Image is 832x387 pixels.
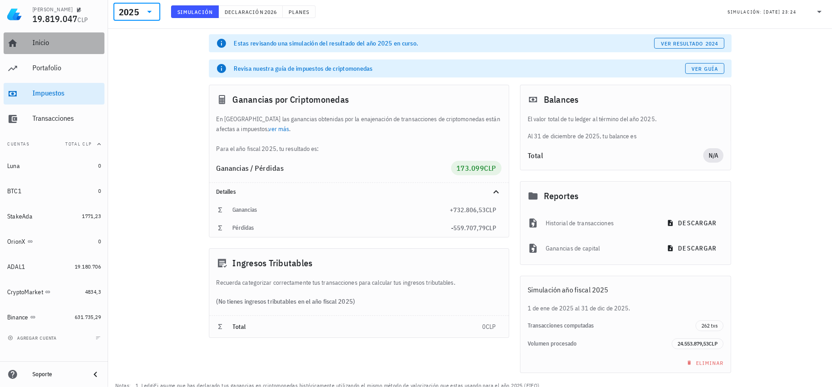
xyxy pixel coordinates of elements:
span: 0 [98,187,101,194]
span: CLP [486,206,496,214]
a: Portafolio [4,58,104,79]
div: [PERSON_NAME] [32,6,72,13]
span: Declaración [224,9,264,15]
div: Detalles [217,188,480,196]
div: Al 31 de diciembre de 2025, tu balance es [520,114,731,141]
span: descargar [669,219,716,227]
span: Ver guía [691,65,718,72]
div: Estas revisando una simulación del resultado del año 2025 en curso. [234,39,655,48]
span: ver resultado 2024 [660,40,718,47]
div: (No tienes ingresos tributables en el año fiscal 2025) [209,287,509,315]
div: Historial de transacciones [546,213,654,233]
div: En [GEOGRAPHIC_DATA] las ganancias obtenidas por la enajenación de transacciones de criptomonedas... [209,114,509,154]
button: Simulación [171,5,219,18]
a: Luna 0 [4,155,104,177]
span: 262 txs [701,321,718,331]
span: 0 [482,323,486,331]
span: 173.099 [457,164,484,173]
span: CLP [78,16,88,24]
span: 19.819.047 [32,13,78,25]
span: Total CLP [65,141,92,147]
div: 2025 [119,8,139,17]
span: CLP [486,224,496,232]
div: Total [528,152,703,159]
div: OrionX [7,238,26,246]
button: agregar cuenta [5,333,61,342]
div: ADAL1 [7,263,25,271]
a: BTC1 0 [4,180,104,202]
span: descargar [669,244,716,252]
a: CryptoMarket 4834,3 [4,281,104,303]
a: Binance 631.735,29 [4,306,104,328]
button: Eliminar [681,356,728,369]
span: 631.735,29 [75,314,101,320]
a: ver más [269,125,289,133]
span: 19.180.706 [75,263,101,270]
div: Reportes [520,182,731,210]
div: Inicio [32,38,101,47]
div: 1 de ene de 2025 al 31 de dic de 2025. [520,303,731,313]
span: -559.707,79 [451,224,486,232]
span: N/A [709,148,719,163]
div: Portafolio [32,64,101,72]
div: Transacciones [32,114,101,123]
div: Luna [7,162,20,170]
div: Binance [7,314,28,321]
p: El valor total de tu ledger al término del año 2025. [528,114,724,124]
a: Inicio [4,32,104,54]
div: Simulación: [728,6,764,18]
button: ver resultado 2024 [654,38,724,49]
span: CLP [709,340,718,347]
a: Ver guía [685,63,724,74]
a: Impuestos [4,83,104,105]
div: Ganancias por Criptomonedas [209,85,509,114]
button: Planes [283,5,316,18]
div: Revisa nuestra guía de impuestos de criptomonedas [234,64,685,73]
span: CLP [486,323,496,331]
div: Impuestos [32,89,101,97]
span: 24.553.879,53 [678,340,709,347]
span: 0 [98,238,101,245]
div: [DATE] 23:24 [764,8,796,17]
button: Declaración 2026 [219,5,283,18]
span: +732.806,53 [450,206,486,214]
button: descargar [661,215,723,231]
span: 2026 [264,9,277,15]
span: CLP [484,164,496,173]
div: Simulación:[DATE] 23:24 [722,3,830,20]
div: BTC1 [7,187,22,195]
div: Simulación año fiscal 2025 [520,276,731,303]
button: descargar [661,240,723,256]
a: StakeAda 1771,23 [4,205,104,227]
span: 4834,3 [85,288,101,295]
div: Volumen procesado [528,340,672,347]
span: Ganancias / Pérdidas [217,164,284,173]
div: 2025 [113,3,160,21]
span: 1771,23 [82,213,101,219]
span: Simulación [177,9,213,15]
div: Ingresos Tributables [209,249,509,278]
span: Planes [288,9,310,15]
a: Transacciones [4,108,104,130]
span: Eliminar [685,360,724,366]
div: Detalles [209,183,509,201]
img: LedgiFi [7,7,22,22]
a: ADAL1 19.180.706 [4,256,104,278]
div: Balances [520,85,731,114]
div: StakeAda [7,213,32,220]
button: CuentasTotal CLP [4,133,104,155]
div: Ganancias de capital [546,238,654,258]
span: Total [233,323,246,331]
div: Recuerda categorizar correctamente tus transacciones para calcular tus ingresos tributables. [209,278,509,287]
div: Soporte [32,371,83,378]
div: Ganancias [233,206,450,214]
span: 0 [98,162,101,169]
div: CryptoMarket [7,288,43,296]
span: agregar cuenta [9,335,57,341]
div: Transacciones computadas [528,322,696,329]
a: OrionX 0 [4,231,104,252]
div: Pérdidas [233,224,451,232]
